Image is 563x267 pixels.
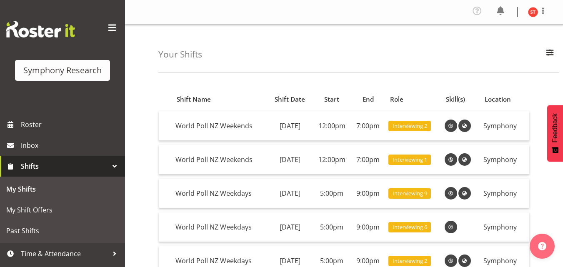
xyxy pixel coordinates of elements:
div: Shift Date [272,95,308,104]
span: Feedback [551,113,559,142]
span: My Shifts [6,183,119,195]
div: End [356,95,380,104]
div: Shift Name [177,95,263,104]
a: My Shift Offers [2,200,123,220]
img: Rosterit website logo [6,21,75,37]
td: 7:00pm [351,111,385,141]
span: Interviewing 1 [393,156,427,164]
td: Symphony [480,145,529,175]
span: Interviewing 2 [393,122,427,130]
span: My Shift Offers [6,204,119,216]
td: 5:00pm [313,212,351,242]
td: Symphony [480,111,529,141]
span: Roster [21,118,121,131]
span: Inbox [21,139,121,152]
td: 9:00pm [351,179,385,208]
td: 12:00pm [313,111,351,141]
td: [DATE] [267,212,313,242]
td: World Poll NZ Weekends [172,145,268,175]
div: Role [390,95,437,104]
td: 9:00pm [351,212,385,242]
a: My Shifts [2,179,123,200]
a: Past Shifts [2,220,123,241]
span: Past Shifts [6,225,119,237]
span: Interviewing 2 [393,257,427,265]
img: help-xxl-2.png [538,242,546,250]
span: Shifts [21,160,108,172]
span: Time & Attendance [21,247,108,260]
button: Feedback - Show survey [547,105,563,162]
td: Symphony [480,212,529,242]
td: 5:00pm [313,179,351,208]
td: World Poll NZ Weekends [172,111,268,141]
td: [DATE] [267,145,313,175]
td: 7:00pm [351,145,385,175]
td: [DATE] [267,179,313,208]
td: World Poll NZ Weekdays [172,212,268,242]
img: siavalua-tiai11860.jpg [528,7,538,17]
td: [DATE] [267,111,313,141]
div: Skill(s) [446,95,475,104]
button: Filter Employees [541,45,559,64]
span: Interviewing 6 [393,223,427,231]
td: 12:00pm [313,145,351,175]
span: Interviewing 9 [393,190,427,197]
div: Location [485,95,525,104]
h4: Your Shifts [158,50,202,59]
div: Symphony Research [23,64,102,77]
td: Symphony [480,179,529,208]
div: Start [318,95,346,104]
td: World Poll NZ Weekdays [172,179,268,208]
